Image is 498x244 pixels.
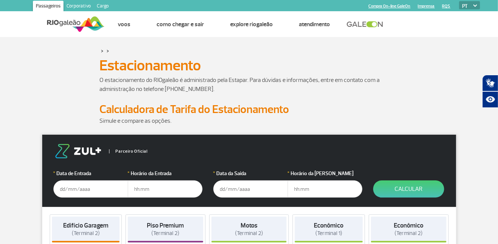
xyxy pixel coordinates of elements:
[482,91,498,108] button: Abrir recursos assistivos.
[395,230,423,237] span: (Terminal 2)
[213,170,288,177] label: Data da Saída
[369,4,411,9] a: Compra On-line GaleOn
[288,170,362,177] label: Horário da [PERSON_NAME]
[101,46,104,55] a: >
[241,222,257,229] strong: Motos
[100,76,399,94] p: O estacionamento do RIOgaleão é administrado pela Estapar. Para dúvidas e informações, entre em c...
[157,21,204,28] a: Como chegar e sair
[315,230,342,237] span: (Terminal 1)
[63,222,108,229] strong: Edifício Garagem
[314,222,344,229] strong: Econômico
[213,180,288,198] input: dd/mm/aaaa
[64,1,94,13] a: Corporativo
[33,1,64,13] a: Passageiros
[128,180,202,198] input: hh:mm
[100,103,399,116] h2: Calculadora de Tarifa do Estacionamento
[53,170,128,177] label: Data de Entrada
[482,75,498,91] button: Abrir tradutor de língua de sinais.
[442,4,451,9] a: RQS
[230,21,273,28] a: Explore RIOgaleão
[109,149,148,153] span: Parceiro Oficial
[128,170,202,177] label: Horário da Entrada
[94,1,112,13] a: Cargo
[100,116,399,125] p: Simule e compare as opções.
[235,230,263,237] span: (Terminal 2)
[147,222,184,229] strong: Piso Premium
[151,230,179,237] span: (Terminal 2)
[53,180,128,198] input: dd/mm/aaaa
[482,75,498,108] div: Plugin de acessibilidade da Hand Talk.
[288,180,362,198] input: hh:mm
[53,144,103,158] img: logo-zul.png
[100,59,399,72] h1: Estacionamento
[72,230,100,237] span: (Terminal 2)
[373,180,444,198] button: Calcular
[107,46,109,55] a: >
[394,222,423,229] strong: Econômico
[299,21,330,28] a: Atendimento
[418,4,435,9] a: Imprensa
[118,21,130,28] a: Voos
